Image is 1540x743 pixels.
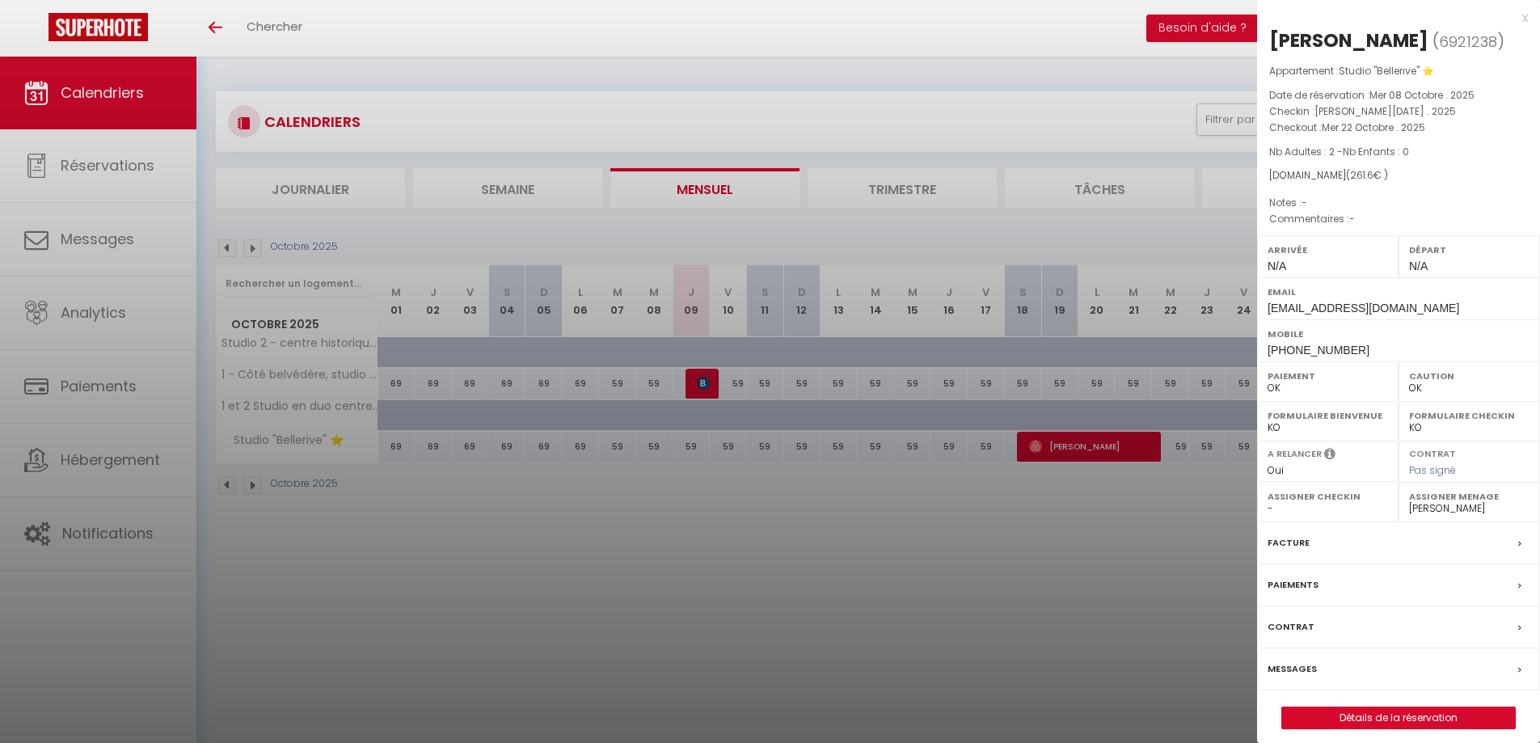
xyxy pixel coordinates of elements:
div: [DOMAIN_NAME] [1269,168,1528,184]
div: [PERSON_NAME] [1269,27,1428,53]
button: Détails de la réservation [1281,707,1516,729]
label: Messages [1268,661,1317,678]
label: Contrat [1268,618,1314,635]
p: Checkout : [1269,120,1528,136]
span: [PERSON_NAME][DATE] . 2025 [1314,104,1456,118]
span: Nb Adultes : 2 - [1269,145,1409,158]
span: - [1302,196,1307,209]
span: ( ) [1432,30,1504,53]
span: ( € ) [1346,168,1388,182]
p: Appartement : [1269,63,1528,79]
label: Caution [1409,368,1529,384]
label: Facture [1268,534,1310,551]
span: Nb Enfants : 0 [1343,145,1409,158]
p: Commentaires : [1269,211,1528,227]
span: [EMAIL_ADDRESS][DOMAIN_NAME] [1268,302,1459,315]
span: N/A [1409,260,1428,272]
span: Studio "Bellerive" ⭐️ [1339,64,1434,78]
span: N/A [1268,260,1286,272]
span: 6921238 [1439,32,1497,52]
p: Date de réservation : [1269,87,1528,103]
div: x [1257,8,1528,27]
label: Mobile [1268,326,1529,342]
span: Mer 08 Octobre . 2025 [1369,88,1475,102]
label: A relancer [1268,447,1322,461]
label: Paiement [1268,368,1388,384]
label: Paiements [1268,576,1318,593]
p: Checkin : [1269,103,1528,120]
i: Sélectionner OUI si vous souhaiter envoyer les séquences de messages post-checkout [1324,447,1335,465]
span: [PHONE_NUMBER] [1268,344,1369,357]
a: Détails de la réservation [1282,707,1515,728]
p: Notes : [1269,195,1528,211]
label: Formulaire Bienvenue [1268,407,1388,424]
span: - [1349,212,1355,226]
label: Assigner Menage [1409,488,1529,504]
label: Email [1268,284,1529,300]
label: Arrivée [1268,242,1388,258]
label: Formulaire Checkin [1409,407,1529,424]
label: Assigner Checkin [1268,488,1388,504]
span: 261.6 [1350,168,1373,182]
span: Mer 22 Octobre . 2025 [1322,120,1425,134]
span: Pas signé [1409,463,1456,477]
label: Contrat [1409,447,1456,458]
label: Départ [1409,242,1529,258]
